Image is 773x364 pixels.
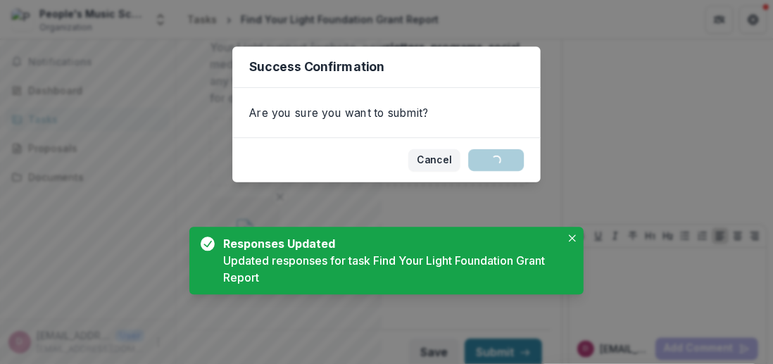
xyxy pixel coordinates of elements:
div: Are you sure you want to submit? [232,88,541,137]
div: Responses Updated [223,235,555,252]
header: Success Confirmation [232,46,541,88]
button: Close [564,230,581,246]
button: Cancel [408,149,460,171]
div: Updated responses for task Find Your Light Foundation Grant Report [223,252,561,286]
